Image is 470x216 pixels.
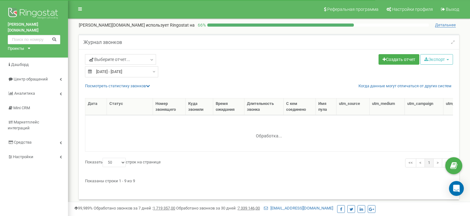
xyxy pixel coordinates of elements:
th: Имя пула [316,98,337,115]
div: Open Intercom Messenger [449,181,464,196]
input: Поиск по номеру [8,35,60,44]
a: << [405,158,416,167]
a: Выберите отчет... [85,54,156,65]
th: Время ожидания [213,98,244,115]
a: 1 [425,158,434,167]
h5: Журнал звонков [83,40,122,45]
span: использует Ringostat на [146,23,195,28]
a: Когда данные могут отличаться от других систем [358,83,451,89]
th: Статус [107,98,153,115]
a: [EMAIL_ADDRESS][DOMAIN_NAME] [264,206,333,210]
span: 99,989% [74,206,93,210]
th: Дата [85,98,107,115]
a: [PERSON_NAME][DOMAIN_NAME] [8,22,60,33]
span: Настройки [13,154,33,159]
div: Проекты [8,46,24,52]
u: 1 719 357,00 [153,206,175,210]
button: Экспорт [420,54,453,65]
div: Обработка... [231,128,308,138]
span: Обработано звонков за 30 дней : [176,206,260,210]
span: Выберите отчет... [89,56,130,63]
img: Ringostat logo [8,6,60,22]
th: utm_campaign [405,98,443,115]
th: С кем соединено [284,98,316,115]
span: Выход [446,7,459,12]
a: Создать отчет [379,54,419,65]
span: Реферальная программа [327,7,379,12]
span: Дашборд [11,62,29,67]
th: utm_medium [370,98,405,115]
a: > [433,158,442,167]
a: < [416,158,425,167]
select: Показатьстрок на странице [103,158,126,167]
span: Настройки профиля [392,7,433,12]
th: Куда звонили [186,98,213,115]
span: Аналитика [14,91,35,96]
a: >> [442,158,453,167]
a: Посмотреть cтатистику звонков [85,84,150,88]
span: Обработано звонков за 7 дней : [94,206,175,210]
span: Детальнее [435,23,456,28]
span: Центр обращений [14,77,48,81]
div: Показаны строки 1 - 9 из 9 [85,176,453,184]
span: Средства [14,140,32,145]
u: 7 339 146,00 [238,206,260,210]
th: Длительность звонка [244,98,284,115]
label: Показать строк на странице [85,158,161,167]
th: utm_source [337,98,370,115]
p: [PERSON_NAME][DOMAIN_NAME] [79,22,195,28]
span: Mini CRM [13,106,30,110]
span: Маркетплейс интеграций [8,120,39,130]
th: Номер звонящего [153,98,186,115]
p: 66 % [195,22,207,28]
